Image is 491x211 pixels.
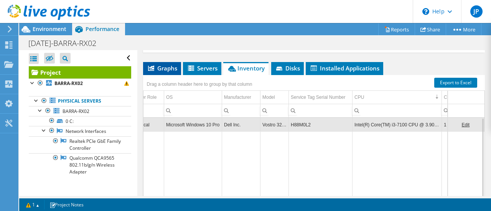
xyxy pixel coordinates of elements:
[262,93,275,102] div: Model
[222,118,260,131] td: Column Manufacturer, Value Dell Inc.
[145,79,254,90] div: Drag a column header here to group by that column
[130,118,164,131] td: Column Server Role, Value Physical
[353,104,442,117] td: Column CPU, Filter cell
[444,93,471,102] div: CPU Sockets
[29,96,131,106] a: Physical Servers
[130,104,164,117] td: Column Server Role, Filter cell
[260,91,289,104] td: Model Column
[29,106,131,116] a: BARRA-RX02
[54,80,83,87] b: BARRA-RX02
[29,126,131,136] a: Network Interfaces
[224,93,251,102] div: Manufacturer
[227,64,265,72] span: Inventory
[29,66,131,79] a: Project
[29,136,131,153] a: Realtek PCIe GbE Family Controller
[132,93,157,102] div: Server Role
[289,91,353,104] td: Service Tag Serial Number Column
[164,118,222,131] td: Column OS, Value Microsoft Windows 10 Pro
[132,120,162,129] div: Physical
[187,64,217,72] span: Servers
[21,200,44,209] a: 1
[353,91,442,104] td: CPU Column
[291,93,346,102] div: Service Tag Serial Number
[130,91,164,104] td: Server Role Column
[29,116,131,126] a: 0 C:
[434,78,477,88] a: Export to Excel
[164,91,222,104] td: OS Column
[275,64,300,72] span: Disks
[415,23,446,35] a: Share
[222,91,260,104] td: Manufacturer Column
[442,91,478,104] td: CPU Sockets Column
[354,93,364,102] div: CPU
[25,39,108,47] h1: [DATE]-BARRA-RX02
[63,108,89,114] span: BARRA-RX02
[470,5,483,18] span: JP
[29,153,131,177] a: Qualcomm QCA9565 802.11b/g/n Wireless Adapter
[260,104,289,117] td: Column Model, Filter cell
[86,25,119,33] span: Performance
[222,104,260,117] td: Column Manufacturer, Filter cell
[29,79,131,88] a: BARRA-RX02
[289,118,353,131] td: Column Service Tag Serial Number, Value H88M0L2
[33,25,66,33] span: Environment
[310,64,379,72] span: Installed Applications
[461,122,470,128] a: Edit
[422,8,429,15] svg: \n
[44,200,89,209] a: Project Notes
[446,23,481,35] a: More
[289,104,353,117] td: Column Service Tag Serial Number, Filter cell
[166,93,173,102] div: OS
[260,118,289,131] td: Column Model, Value Vostro 3268
[378,23,415,35] a: Reports
[442,118,478,131] td: Column CPU Sockets, Value 1
[147,64,177,72] span: Graphs
[353,118,442,131] td: Column CPU, Value Intel(R) Core(TM) i3-7100 CPU @ 3.90GHz
[442,104,478,117] td: Column CPU Sockets, Filter cell
[164,104,222,117] td: Column OS, Filter cell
